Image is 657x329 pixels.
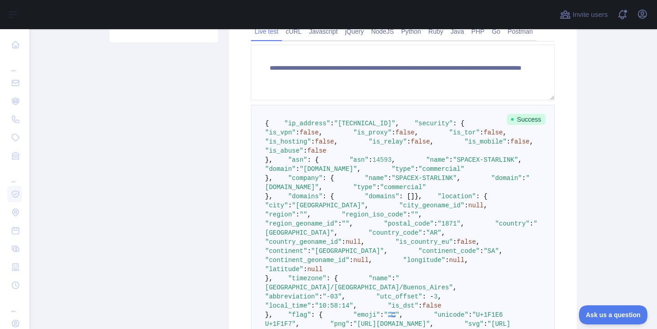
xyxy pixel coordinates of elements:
span: : [296,129,299,136]
span: , [476,238,480,246]
span: : [330,120,334,127]
span: : [453,238,457,246]
span: null [468,202,484,209]
span: "local_time" [265,302,311,309]
span: "flag" [288,311,311,319]
span: "is_tor" [449,129,480,136]
span: "emoji" [353,311,380,319]
span: : [311,302,315,309]
span: : [307,247,311,255]
span: "name" [365,175,387,182]
span: "timezone" [288,275,326,282]
span: }, [415,193,422,200]
span: : [319,293,323,300]
span: , [457,175,460,182]
span: : - [422,293,434,300]
span: { [265,120,269,127]
span: "is_mobile" [464,138,506,145]
span: : [376,184,380,191]
span: "[GEOGRAPHIC_DATA]" [311,247,384,255]
span: "[GEOGRAPHIC_DATA]" [292,202,365,209]
span: "is_hosting" [265,138,311,145]
span: "commercial" [418,165,464,173]
span: , [349,220,353,227]
span: : [480,247,484,255]
span: : [388,175,391,182]
span: : [303,147,307,154]
span: "SA" [484,247,499,255]
span: : { [307,156,318,164]
a: PHP [468,24,488,39]
span: "ip_address" [284,120,330,127]
span: , [430,138,433,145]
span: , [334,229,338,236]
span: : [407,138,411,145]
span: "🇦🇷" [384,311,400,319]
span: , [361,238,365,246]
span: }, [265,311,273,319]
span: , [484,202,487,209]
span: : [449,156,453,164]
span: false [300,129,319,136]
span: , [365,202,368,209]
span: , [342,293,345,300]
span: "domain" [265,165,296,173]
span: "is_vpn" [265,129,296,136]
span: , [296,320,299,328]
span: null [449,257,464,264]
span: "asn" [288,156,307,164]
span: "type" [353,184,376,191]
span: , [319,129,323,136]
span: "city" [265,202,288,209]
a: Postman [504,24,537,39]
span: , [307,211,311,218]
span: "country_code" [369,229,422,236]
a: Live test [251,24,282,39]
span: Success [507,114,546,125]
span: "[DOMAIN_NAME]" [300,165,357,173]
a: Java [447,24,468,39]
span: false [396,129,415,136]
span: : { [323,193,334,200]
div: ... [7,295,22,314]
span: "country" [495,220,530,227]
span: }, [265,275,273,282]
span: "country_geoname_id" [265,238,342,246]
span: null [345,238,361,246]
span: null [307,266,323,273]
span: : [407,211,411,218]
span: : [484,320,487,328]
span: "unicode" [434,311,469,319]
a: Python [397,24,425,39]
span: "" [300,211,308,218]
span: "longitude" [403,257,445,264]
span: 14593 [372,156,391,164]
span: "10:58:14" [315,302,353,309]
span: : [303,266,307,273]
span: "type" [391,165,414,173]
span: "is_relay" [369,138,407,145]
span: : [464,202,468,209]
span: "is_abuse" [265,147,303,154]
span: "domains" [365,193,399,200]
a: NodeJS [367,24,397,39]
span: "utc_offset" [376,293,422,300]
span: }, [265,193,273,200]
span: "abbreviation" [265,293,319,300]
span: "SPACEX-STARLINK" [453,156,518,164]
span: : { [476,193,487,200]
span: "-03" [323,293,342,300]
span: : [506,138,510,145]
span: : [480,129,484,136]
span: : [288,202,292,209]
span: , [464,257,468,264]
iframe: Toggle Customer Support [579,305,648,324]
span: : [296,165,299,173]
span: : [418,302,422,309]
span: null [353,257,369,264]
span: "" [342,220,349,227]
span: : [296,211,299,218]
span: false [411,138,430,145]
span: "security" [415,120,453,127]
span: "postal_code" [384,220,433,227]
